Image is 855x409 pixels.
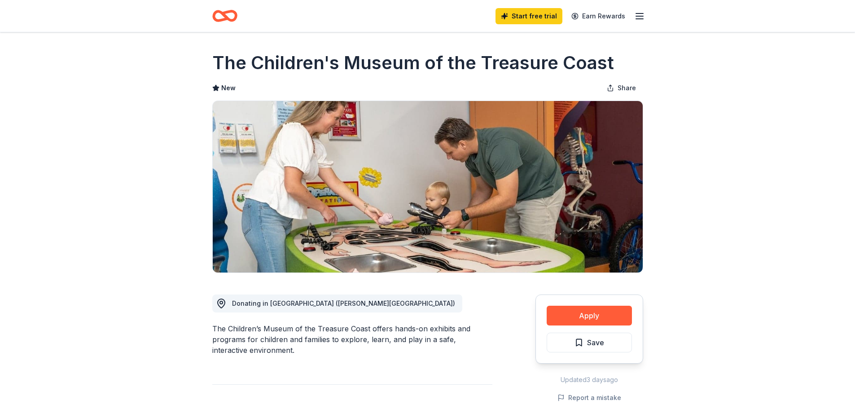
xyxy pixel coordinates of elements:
[495,8,562,24] a: Start free trial
[213,101,643,273] img: Image for The Children's Museum of the Treasure Coast
[535,374,643,385] div: Updated 3 days ago
[212,50,614,75] h1: The Children's Museum of the Treasure Coast
[566,8,631,24] a: Earn Rewards
[221,83,236,93] span: New
[618,83,636,93] span: Share
[547,333,632,352] button: Save
[557,392,621,403] button: Report a mistake
[600,79,643,97] button: Share
[587,337,604,348] span: Save
[212,323,492,356] div: The Children’s Museum of the Treasure Coast offers hands-on exhibits and programs for children an...
[212,5,237,26] a: Home
[232,299,455,307] span: Donating in [GEOGRAPHIC_DATA] ([PERSON_NAME][GEOGRAPHIC_DATA])
[547,306,632,325] button: Apply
